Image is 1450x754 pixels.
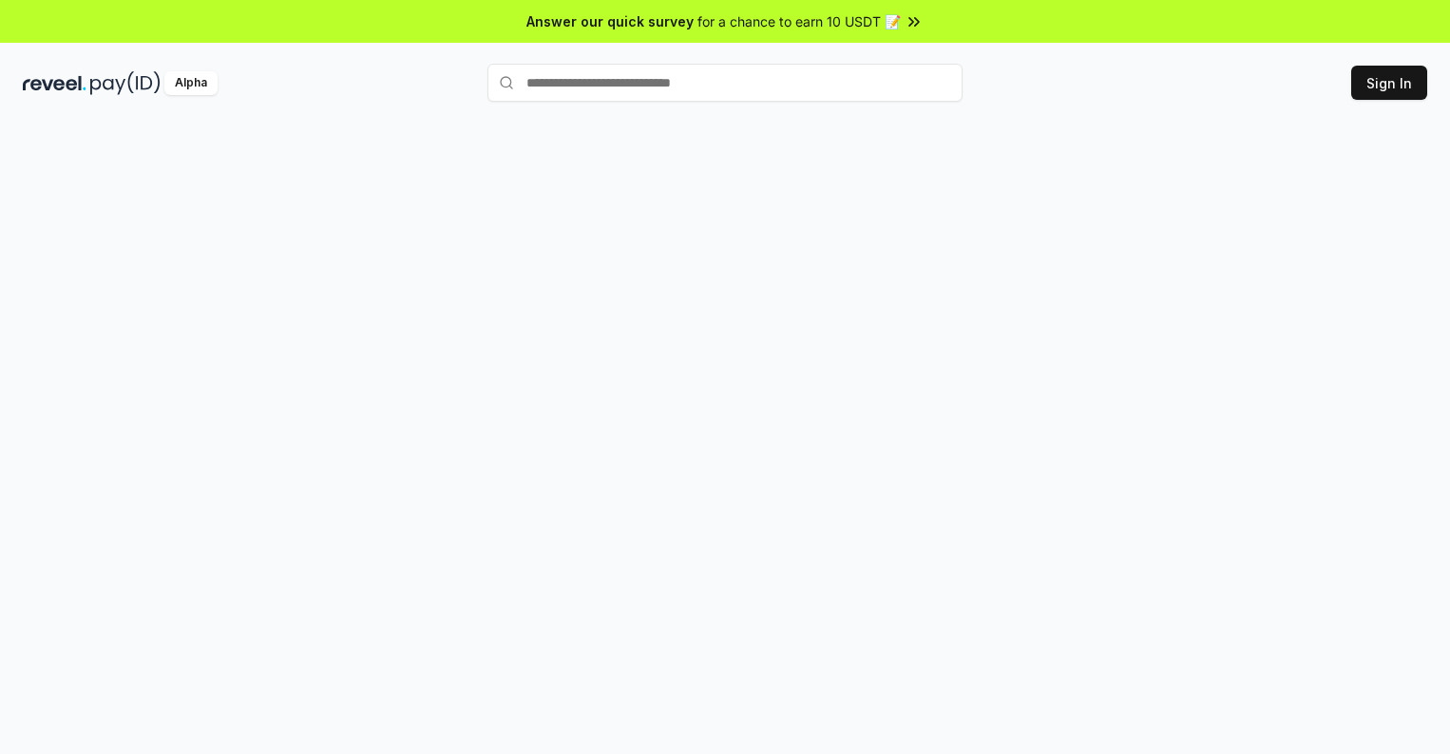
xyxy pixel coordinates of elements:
[90,71,161,95] img: pay_id
[164,71,218,95] div: Alpha
[23,71,86,95] img: reveel_dark
[1351,66,1427,100] button: Sign In
[697,11,901,31] span: for a chance to earn 10 USDT 📝
[526,11,694,31] span: Answer our quick survey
